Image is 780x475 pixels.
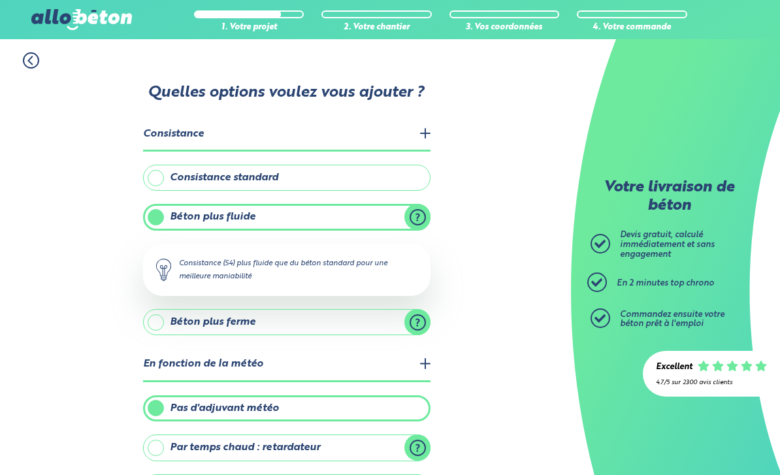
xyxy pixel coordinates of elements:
[617,279,714,287] span: En 2 minutes top chrono
[656,363,692,372] div: Excellent
[664,424,766,461] iframe: Help widget launcher
[31,9,132,30] img: allobéton
[577,23,687,33] div: 4. Votre commande
[143,395,431,421] label: Pas d'adjuvant météo
[143,244,431,296] div: Consistance (S4) plus fluide que du béton standard pour une meilleure maniabilité
[143,118,431,152] legend: Consistance
[143,309,431,335] label: Béton plus ferme
[143,165,431,191] label: Consistance standard
[594,179,744,215] p: Votre livraison de béton
[143,434,431,461] label: Par temps chaud : retardateur
[143,348,431,382] legend: En fonction de la météo
[143,204,431,230] label: Béton plus fluide
[321,23,432,33] div: 2. Votre chantier
[620,231,715,258] span: Devis gratuit, calculé immédiatement et sans engagement
[142,84,429,103] p: Quelles options voulez vous ajouter ?
[656,379,767,386] div: 4.7/5 sur 2300 avis clients
[620,310,724,329] span: Commandez ensuite votre béton prêt à l'emploi
[449,23,560,33] div: 3. Vos coordonnées
[194,23,304,33] div: 1. Votre projet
